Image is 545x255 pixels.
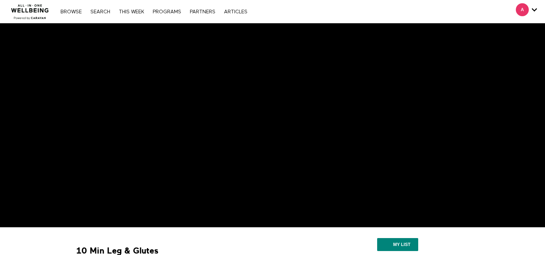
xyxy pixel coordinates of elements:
button: My list [377,238,418,251]
nav: Primary [57,8,251,15]
a: ARTICLES [220,9,251,14]
a: Browse [57,9,85,14]
a: THIS WEEK [115,9,148,14]
a: PARTNERS [186,9,219,14]
a: PROGRAMS [149,9,185,14]
a: Search [87,9,114,14]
